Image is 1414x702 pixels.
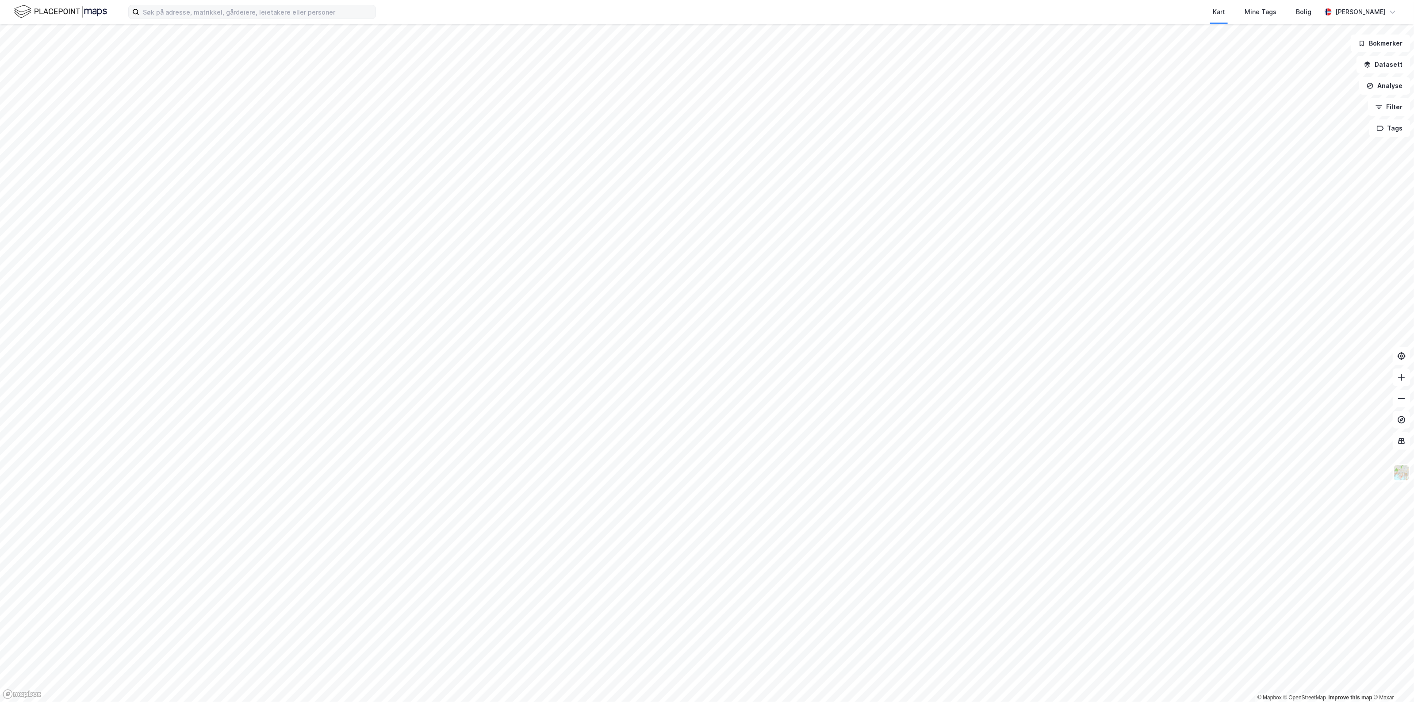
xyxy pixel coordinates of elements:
[1329,694,1372,701] a: Improve this map
[1368,98,1410,116] button: Filter
[1370,660,1414,702] iframe: Chat Widget
[139,5,376,19] input: Søk på adresse, matrikkel, gårdeiere, leietakere eller personer
[1335,7,1386,17] div: [PERSON_NAME]
[1351,35,1410,52] button: Bokmerker
[1393,464,1410,481] img: Z
[1296,7,1311,17] div: Bolig
[1213,7,1225,17] div: Kart
[1357,56,1410,73] button: Datasett
[14,4,107,19] img: logo.f888ab2527a4732fd821a326f86c7f29.svg
[1284,694,1326,701] a: OpenStreetMap
[1359,77,1410,95] button: Analyse
[1369,119,1410,137] button: Tags
[3,689,42,699] a: Mapbox homepage
[1257,694,1282,701] a: Mapbox
[1245,7,1276,17] div: Mine Tags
